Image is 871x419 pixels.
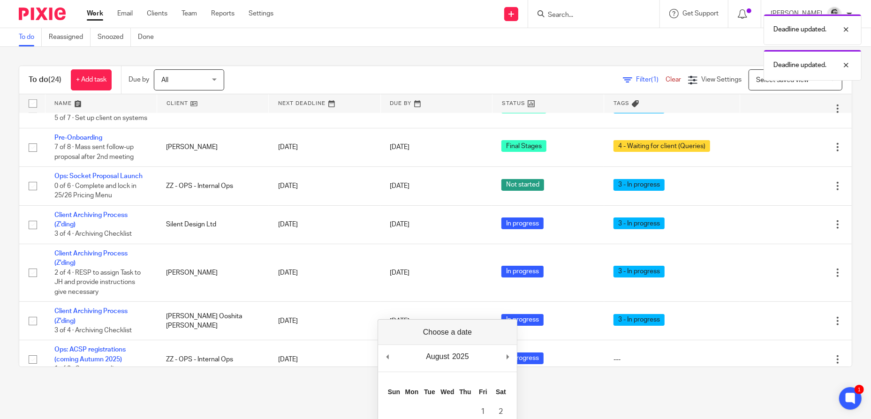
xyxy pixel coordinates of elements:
[424,350,451,364] div: August
[54,135,102,141] a: Pre-Onboarding
[269,302,380,340] td: [DATE]
[71,69,112,90] a: + Add task
[855,385,864,394] div: 1
[459,388,471,396] abbr: Thursday
[773,60,826,70] p: Deadline updated.
[269,128,380,166] td: [DATE]
[503,350,512,364] button: Next Month
[157,167,268,205] td: ZZ - OPS - Internal Ops
[390,183,409,189] span: [DATE]
[54,250,128,266] a: Client Archiving Process (Z'ding)
[390,221,409,228] span: [DATE]
[54,366,127,372] span: 1 of 3 · Comms to clients
[501,266,544,277] span: In progress
[390,269,409,276] span: [DATE]
[54,115,147,121] span: 5 of 7 · Set up client on systems
[613,179,665,191] span: 3 - In progress
[424,388,435,396] abbr: Tuesday
[756,77,809,83] span: Select saved view
[54,144,134,160] span: 7 of 8 · Mass sent follow-up proposal after 2nd meeting
[269,340,380,379] td: [DATE]
[501,217,544,229] span: In progress
[613,140,710,152] span: 4 - Waiting for client (Queries)
[390,318,409,324] span: [DATE]
[613,314,665,326] span: 3 - In progress
[157,205,268,244] td: Silent Design Ltd
[211,9,235,18] a: Reports
[269,167,380,205] td: [DATE]
[54,346,126,362] a: Ops: ACSP registrations (coming Autumn 2025)
[613,266,665,277] span: 3 - In progress
[440,388,454,396] abbr: Wednesday
[54,183,136,199] span: 0 of 6 · Complete and lock in 25/26 Pricing Menu
[269,244,380,301] td: [DATE]
[54,327,132,334] span: 3 of 4 · Archiving Checklist
[98,28,131,46] a: Snoozed
[54,231,132,238] span: 3 of 4 · Archiving Checklist
[827,7,842,22] img: Jack_2025.jpg
[479,388,487,396] abbr: Friday
[157,340,268,379] td: ZZ - OPS - Internal Ops
[501,140,546,152] span: Final Stages
[157,302,268,340] td: [PERSON_NAME] Ooshita [PERSON_NAME]
[87,9,103,18] a: Work
[405,388,418,396] abbr: Monday
[157,244,268,301] td: [PERSON_NAME]
[161,77,168,83] span: All
[773,25,826,34] p: Deadline updated.
[19,28,42,46] a: To do
[269,205,380,244] td: [DATE]
[48,76,61,83] span: (24)
[117,9,133,18] a: Email
[388,388,400,396] abbr: Sunday
[501,352,544,364] span: In progress
[501,314,544,326] span: In progress
[49,28,91,46] a: Reassigned
[496,388,506,396] abbr: Saturday
[613,101,629,106] span: Tags
[147,9,167,18] a: Clients
[54,212,128,228] a: Client Archiving Process (Z'ding)
[613,355,731,364] div: ---
[249,9,273,18] a: Settings
[29,75,61,85] h1: To do
[383,350,392,364] button: Previous Month
[157,128,268,166] td: [PERSON_NAME]
[54,308,128,324] a: Client Archiving Process (Z'ding)
[138,28,161,46] a: Done
[54,173,143,180] a: Ops: Socket Proposal Launch
[451,350,470,364] div: 2025
[129,75,149,84] p: Due by
[19,7,66,20] img: Pixie
[54,269,141,295] span: 2 of 4 · RESP to assign Task to JH and provide instructions give necessary
[390,144,409,150] span: [DATE]
[501,179,544,191] span: Not started
[182,9,197,18] a: Team
[613,217,665,229] span: 3 - In progress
